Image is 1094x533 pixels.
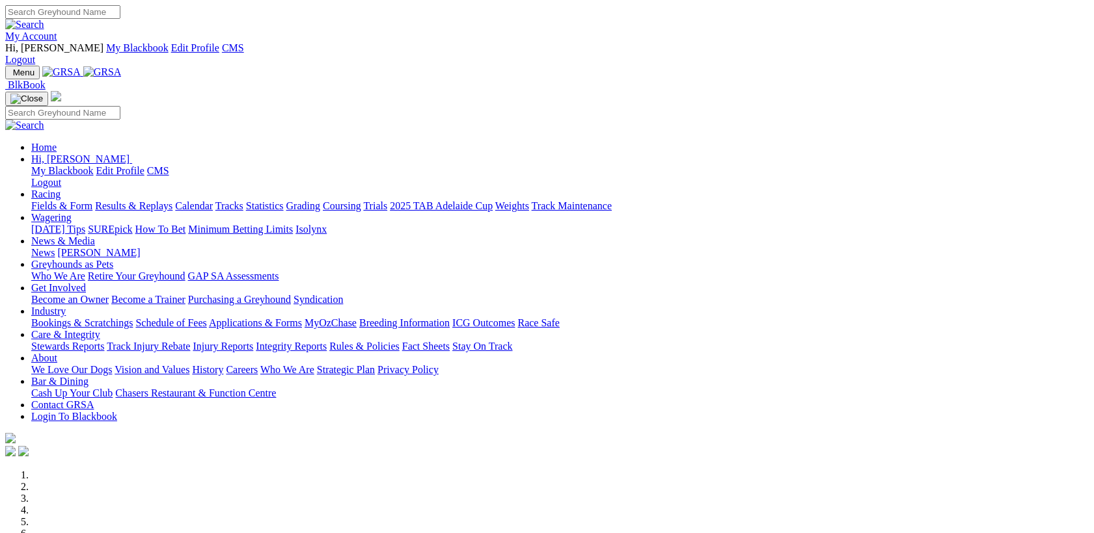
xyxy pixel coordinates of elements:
[31,188,61,200] a: Racing
[147,165,169,176] a: CMS
[226,364,258,375] a: Careers
[294,294,343,305] a: Syndication
[31,270,85,281] a: Who We Are
[517,317,559,328] a: Race Safe
[5,446,16,456] img: facebook.svg
[31,282,86,293] a: Get Involved
[31,212,72,223] a: Wagering
[31,165,1089,188] div: Hi, [PERSON_NAME]
[31,387,113,398] a: Cash Up Your Club
[260,364,314,375] a: Who We Are
[10,94,43,104] img: Close
[31,364,1089,376] div: About
[5,106,120,120] input: Search
[31,165,94,176] a: My Blackbook
[532,200,612,211] a: Track Maintenance
[175,200,213,211] a: Calendar
[5,5,120,19] input: Search
[31,270,1089,282] div: Greyhounds as Pets
[188,270,279,281] a: GAP SA Assessments
[390,200,493,211] a: 2025 TAB Adelaide Cup
[305,317,357,328] a: MyOzChase
[31,341,1089,352] div: Care & Integrity
[452,341,512,352] a: Stay On Track
[323,200,361,211] a: Coursing
[171,42,219,53] a: Edit Profile
[31,224,1089,235] div: Wagering
[31,411,117,422] a: Login To Blackbook
[88,270,185,281] a: Retire Your Greyhound
[115,364,189,375] a: Vision and Values
[31,153,130,164] span: Hi, [PERSON_NAME]
[188,224,293,235] a: Minimum Betting Limits
[215,200,243,211] a: Tracks
[31,200,1089,212] div: Racing
[31,376,89,387] a: Bar & Dining
[18,446,29,456] img: twitter.svg
[5,54,35,65] a: Logout
[106,42,169,53] a: My Blackbook
[5,31,57,42] a: My Account
[256,341,327,352] a: Integrity Reports
[31,294,109,305] a: Become an Owner
[31,200,92,211] a: Fields & Form
[5,92,48,106] button: Toggle navigation
[95,200,172,211] a: Results & Replays
[31,305,66,317] a: Industry
[96,165,144,176] a: Edit Profile
[13,68,34,77] span: Menu
[209,317,302,328] a: Applications & Forms
[5,120,44,131] img: Search
[192,364,223,375] a: History
[31,247,55,258] a: News
[31,142,57,153] a: Home
[31,247,1089,259] div: News & Media
[57,247,140,258] a: [PERSON_NAME]
[83,66,122,78] img: GRSA
[5,42,103,53] span: Hi, [PERSON_NAME]
[42,66,81,78] img: GRSA
[317,364,375,375] a: Strategic Plan
[31,399,94,410] a: Contact GRSA
[31,317,133,328] a: Bookings & Scratchings
[111,294,185,305] a: Become a Trainer
[188,294,291,305] a: Purchasing a Greyhound
[8,79,46,90] span: BlkBook
[135,224,186,235] a: How To Bet
[31,329,100,340] a: Care & Integrity
[31,224,85,235] a: [DATE] Tips
[5,66,40,79] button: Toggle navigation
[377,364,439,375] a: Privacy Policy
[88,224,132,235] a: SUREpick
[31,294,1089,305] div: Get Involved
[295,224,327,235] a: Isolynx
[31,177,61,188] a: Logout
[51,91,61,101] img: logo-grsa-white.png
[402,341,450,352] a: Fact Sheets
[329,341,400,352] a: Rules & Policies
[5,433,16,443] img: logo-grsa-white.png
[495,200,529,211] a: Weights
[31,352,57,363] a: About
[135,317,206,328] a: Schedule of Fees
[222,42,244,53] a: CMS
[5,19,44,31] img: Search
[31,235,95,246] a: News & Media
[31,259,113,270] a: Greyhounds as Pets
[31,317,1089,329] div: Industry
[5,42,1089,66] div: My Account
[31,153,132,164] a: Hi, [PERSON_NAME]
[31,341,104,352] a: Stewards Reports
[5,79,46,90] a: BlkBook
[31,364,112,375] a: We Love Our Dogs
[363,200,387,211] a: Trials
[452,317,515,328] a: ICG Outcomes
[115,387,276,398] a: Chasers Restaurant & Function Centre
[286,200,320,211] a: Grading
[246,200,284,211] a: Statistics
[193,341,253,352] a: Injury Reports
[359,317,450,328] a: Breeding Information
[31,387,1089,399] div: Bar & Dining
[107,341,190,352] a: Track Injury Rebate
